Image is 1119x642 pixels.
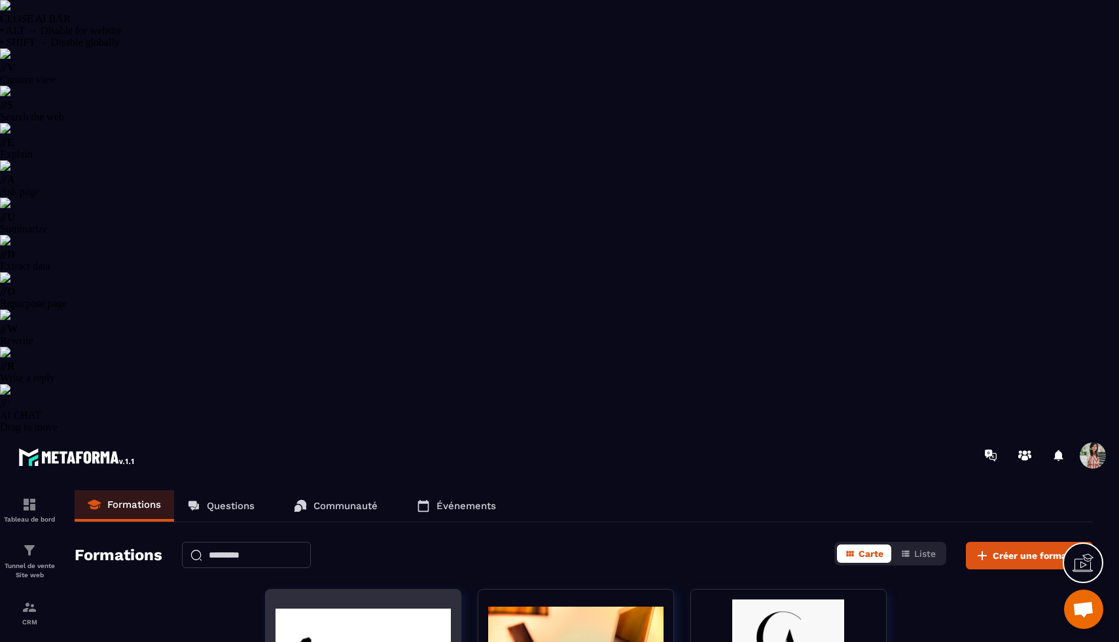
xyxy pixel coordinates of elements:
p: Événements [436,500,496,512]
span: Liste [914,548,936,559]
button: Liste [893,544,944,563]
a: Événements [404,490,509,522]
p: CRM [3,618,56,626]
p: Tunnel de vente Site web [3,562,56,580]
span: Créer une formation [993,549,1084,562]
img: logo [18,445,136,469]
img: formation [22,599,37,615]
h2: Formations [75,542,162,569]
button: Carte [837,544,891,563]
img: formation [22,497,37,512]
a: formationformationCRM [3,590,56,635]
a: formationformationTableau de bord [3,487,56,533]
a: Questions [174,490,268,522]
img: formation [22,543,37,558]
p: Tableau de bord [3,516,56,523]
a: Formations [75,490,174,522]
a: formationformationTunnel de vente Site web [3,533,56,590]
p: Communauté [313,500,378,512]
p: Formations [107,499,161,510]
a: Communauté [281,490,391,522]
p: Questions [207,500,255,512]
button: Créer une formation [966,542,1093,569]
div: Ouvrir le chat [1064,590,1103,629]
span: Carte [859,548,883,559]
